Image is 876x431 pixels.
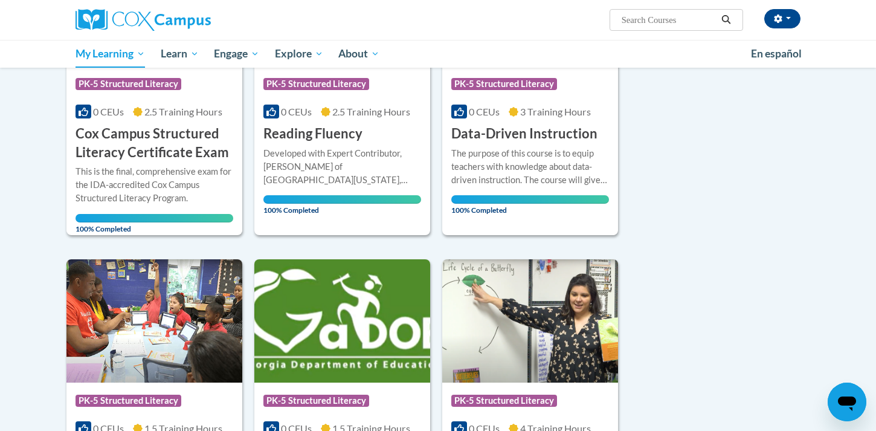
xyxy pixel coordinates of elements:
[520,106,591,117] span: 3 Training Hours
[76,214,233,222] div: Your progress
[263,125,362,143] h3: Reading Fluency
[620,13,717,27] input: Search Courses
[263,195,421,204] div: Your progress
[76,125,233,162] h3: Cox Campus Structured Literacy Certificate Exam
[214,47,259,61] span: Engage
[267,40,331,68] a: Explore
[275,47,323,61] span: Explore
[451,147,609,187] div: The purpose of this course is to equip teachers with knowledge about data-driven instruction. The...
[76,47,145,61] span: My Learning
[263,395,369,407] span: PK-5 Structured Literacy
[76,9,305,31] a: Cox Campus
[451,195,609,215] span: 100% Completed
[206,40,267,68] a: Engage
[263,195,421,215] span: 100% Completed
[338,47,379,61] span: About
[717,13,735,27] button: Search
[76,9,211,31] img: Cox Campus
[451,195,609,204] div: Your progress
[254,259,430,383] img: Course Logo
[76,214,233,233] span: 100% Completed
[281,106,312,117] span: 0 CEUs
[66,259,242,383] img: Course Logo
[153,40,207,68] a: Learn
[144,106,222,117] span: 2.5 Training Hours
[263,147,421,187] div: Developed with Expert Contributor, [PERSON_NAME] of [GEOGRAPHIC_DATA][US_STATE], [GEOGRAPHIC_DATA...
[469,106,500,117] span: 0 CEUs
[451,125,597,143] h3: Data-Driven Instruction
[263,78,369,90] span: PK-5 Structured Literacy
[751,47,802,60] span: En español
[764,9,800,28] button: Account Settings
[57,40,819,68] div: Main menu
[451,78,557,90] span: PK-5 Structured Literacy
[451,395,557,407] span: PK-5 Structured Literacy
[442,259,618,383] img: Course Logo
[76,165,233,205] div: This is the final, comprehensive exam for the IDA-accredited Cox Campus Structured Literacy Program.
[68,40,153,68] a: My Learning
[76,395,181,407] span: PK-5 Structured Literacy
[743,41,810,66] a: En español
[331,40,388,68] a: About
[161,47,199,61] span: Learn
[93,106,124,117] span: 0 CEUs
[332,106,410,117] span: 2.5 Training Hours
[828,383,866,421] iframe: Button to launch messaging window
[76,78,181,90] span: PK-5 Structured Literacy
